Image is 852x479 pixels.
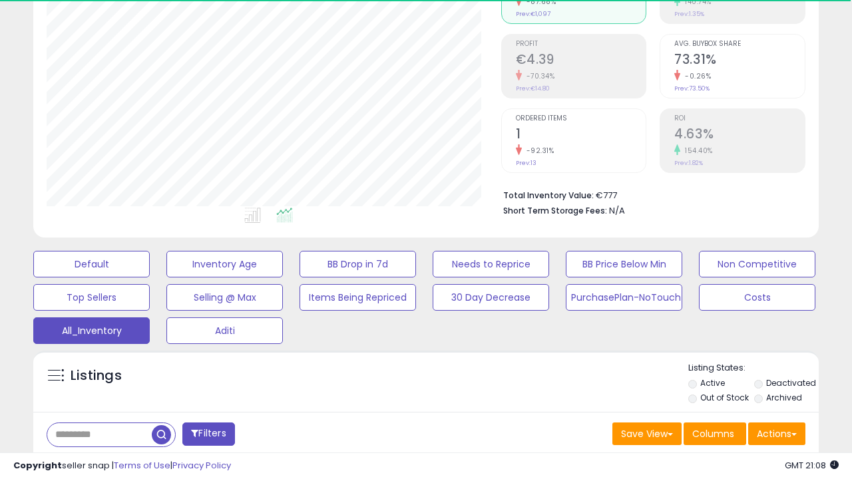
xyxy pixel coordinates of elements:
[433,251,549,277] button: Needs to Reprice
[680,71,711,81] small: -0.26%
[674,159,703,167] small: Prev: 1.82%
[766,377,816,389] label: Deactivated
[700,377,725,389] label: Active
[516,52,646,70] h2: €4.39
[300,251,416,277] button: BB Drop in 7d
[13,459,62,472] strong: Copyright
[692,427,734,440] span: Columns
[612,422,682,445] button: Save View
[674,126,805,144] h2: 4.63%
[699,284,815,311] button: Costs
[566,251,682,277] button: BB Price Below Min
[674,52,805,70] h2: 73.31%
[566,284,682,311] button: PurchasePlan-NoTouch
[680,146,713,156] small: 154.40%
[503,190,594,201] b: Total Inventory Value:
[674,84,710,92] small: Prev: 73.50%
[522,146,554,156] small: -92.31%
[516,41,646,48] span: Profit
[516,10,550,18] small: Prev: €1,097
[33,251,150,277] button: Default
[700,392,749,403] label: Out of Stock
[516,115,646,122] span: Ordered Items
[522,71,555,81] small: -70.34%
[71,367,122,385] h5: Listings
[516,84,550,92] small: Prev: €14.80
[172,459,231,472] a: Privacy Policy
[688,362,819,375] p: Listing States:
[609,204,625,217] span: N/A
[699,251,815,277] button: Non Competitive
[516,126,646,144] h2: 1
[674,10,704,18] small: Prev: 1.35%
[748,422,805,445] button: Actions
[114,459,170,472] a: Terms of Use
[684,422,746,445] button: Columns
[766,392,802,403] label: Archived
[166,251,283,277] button: Inventory Age
[166,284,283,311] button: Selling @ Max
[182,422,234,446] button: Filters
[674,41,805,48] span: Avg. Buybox Share
[433,284,549,311] button: 30 Day Decrease
[13,460,231,472] div: seller snap | |
[33,284,150,311] button: Top Sellers
[516,159,536,167] small: Prev: 13
[300,284,416,311] button: Items Being Repriced
[166,317,283,344] button: Aditi
[785,459,839,472] span: 2025-10-7 21:08 GMT
[503,205,607,216] b: Short Term Storage Fees:
[674,115,805,122] span: ROI
[33,317,150,344] button: All_Inventory
[503,186,796,202] li: €777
